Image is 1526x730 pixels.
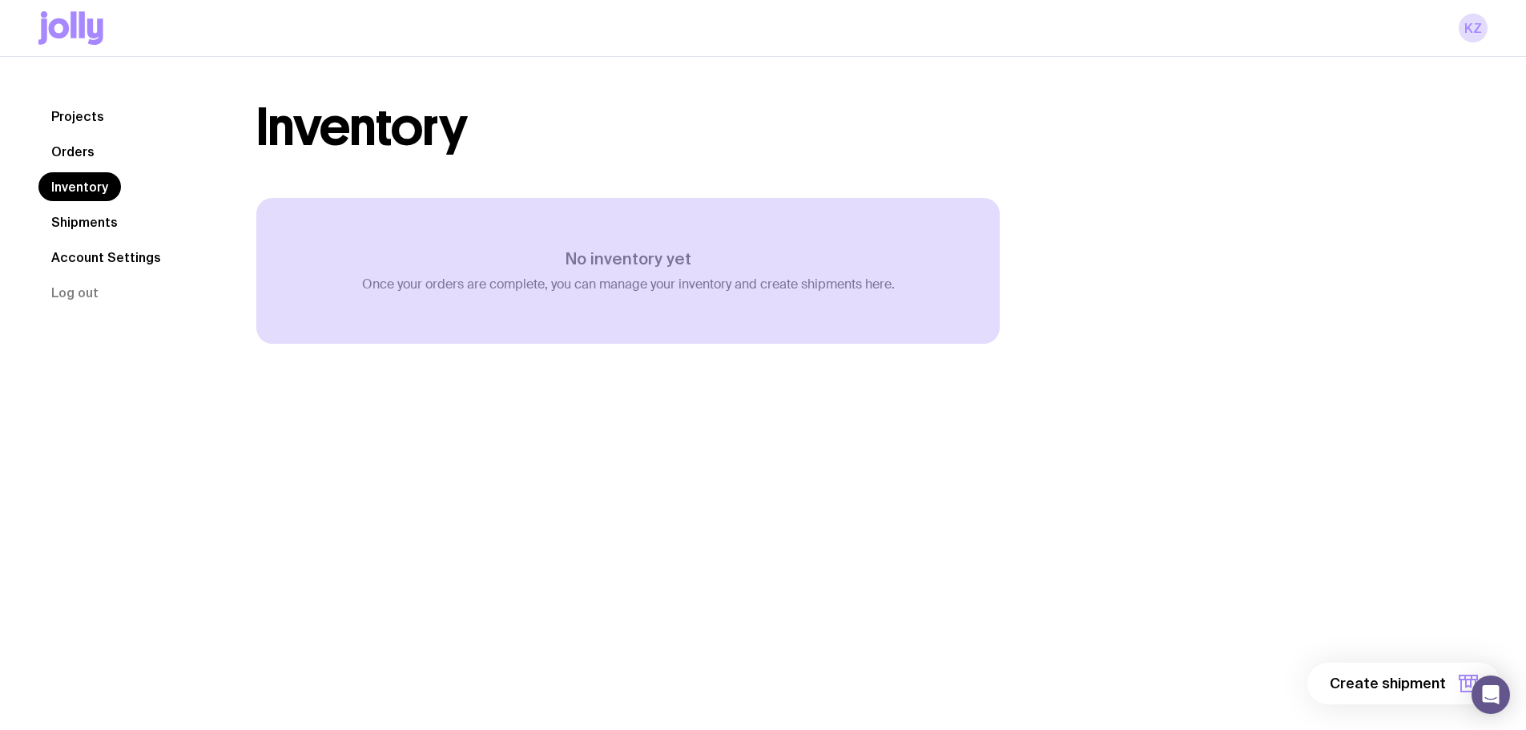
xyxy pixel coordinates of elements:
[1307,663,1500,704] button: Create shipment
[38,278,111,307] button: Log out
[38,208,131,236] a: Shipments
[362,249,895,268] h3: No inventory yet
[1472,676,1510,714] div: Open Intercom Messenger
[1330,674,1446,693] span: Create shipment
[38,137,107,166] a: Orders
[38,102,117,131] a: Projects
[362,276,895,292] p: Once your orders are complete, you can manage your inventory and create shipments here.
[256,102,467,153] h1: Inventory
[1459,14,1488,42] a: KZ
[38,172,121,201] a: Inventory
[38,243,174,272] a: Account Settings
